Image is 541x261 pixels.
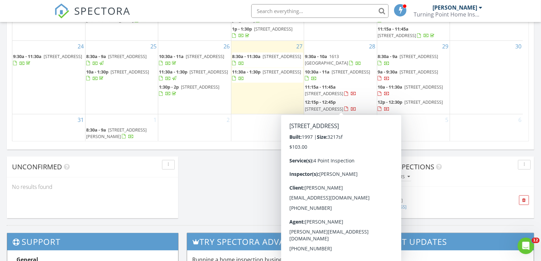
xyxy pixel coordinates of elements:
a: 11:15a - 11:45a [STREET_ADDRESS] [378,26,436,38]
span: [STREET_ADDRESS] [378,32,416,38]
a: 10:30a - 11a [STREET_ADDRESS] [305,68,376,83]
span: [STREET_ADDRESS] [263,53,301,59]
a: 12:30p - 1p [STREET_ADDRESS][US_STATE] [232,11,295,23]
span: 10a - 11:30a [378,84,403,90]
h3: Support [7,233,178,250]
span: [STREET_ADDRESS] [108,53,147,59]
span: 1:30p - 2p [159,84,179,90]
td: Go to August 26, 2025 [158,41,231,114]
span: [STREET_ADDRESS] [181,84,219,90]
a: 9:30a - 11:30a [STREET_ADDRESS] [13,53,84,67]
a: 8:30a - 9a [STREET_ADDRESS][PERSON_NAME] [86,126,157,141]
a: 10:30a - 11a [STREET_ADDRESS] [159,53,230,67]
td: Go to September 2, 2025 [158,114,231,141]
span: 1p - 1:30p [232,26,252,32]
a: 10:30a - 11a [STREET_ADDRESS] [159,53,224,66]
span: 9a - 9:30a [378,69,398,75]
span: 9:30a - 10a [305,53,327,59]
td: Go to September 5, 2025 [377,114,450,141]
a: 11:15a - 11:45a [STREET_ADDRESS] [378,25,449,40]
a: Go to August 29, 2025 [441,41,450,52]
span: [STREET_ADDRESS][PERSON_NAME] [86,127,147,139]
span: SPECTORA [74,3,130,18]
a: Go to September 6, 2025 [517,114,523,125]
span: [STREET_ADDRESS] [186,53,224,59]
div: [PERSON_NAME] [368,197,502,204]
a: Go to August 27, 2025 [295,41,304,52]
span: [STREET_ADDRESS] [305,106,343,112]
h3: Try spectora advanced [DATE] [187,233,354,250]
a: 12:15p - 12:45p [STREET_ADDRESS] [305,98,376,113]
a: 10a - 11:30a [STREET_ADDRESS] [378,83,449,98]
a: 10a - 1:30p [STREET_ADDRESS] [86,69,149,81]
a: Go to August 30, 2025 [514,41,523,52]
a: 10:30a - 11a [STREET_ADDRESS] [305,69,370,81]
span: [STREET_ADDRESS] [332,69,370,75]
a: [DATE] 3:34 pm [PERSON_NAME] [STREET_ADDRESS] [368,190,502,210]
a: 10:30a - 11a [STREET_ADDRESS] [378,11,443,23]
a: 1:30p - 2p [STREET_ADDRESS] [159,83,230,98]
button: All schedulers [368,172,411,182]
span: [STREET_ADDRESS] [44,53,82,59]
a: 9:30a - 11:30a [STREET_ADDRESS] [13,53,82,66]
span: [STREET_ADDRESS][US_STATE] [232,11,295,23]
a: Go to August 26, 2025 [222,41,231,52]
a: 12p - 12:30p [STREET_ADDRESS] [378,98,449,113]
a: 10a - 11:30a [STREET_ADDRESS] [378,84,443,97]
span: 12 [532,238,540,243]
a: 9:30a - 10a 1613 [GEOGRAPHIC_DATA] [305,53,376,67]
a: Go to September 1, 2025 [152,114,158,125]
td: Go to August 31, 2025 [12,114,85,141]
td: Go to September 4, 2025 [304,114,377,141]
td: Go to September 3, 2025 [231,114,304,141]
span: 11:15a - 11:45a [378,26,409,32]
span: [STREET_ADDRESS] [405,84,443,90]
span: 11:30a - 1:30p [232,69,261,75]
h3: Latest Updates [363,233,534,250]
a: 8:30a - 9a [STREET_ADDRESS][PERSON_NAME] [86,127,147,139]
a: Go to September 5, 2025 [444,114,450,125]
input: Search everything... [251,4,389,18]
span: [STREET_ADDRESS] [400,53,438,59]
span: 1613 [GEOGRAPHIC_DATA] [305,53,348,66]
span: 11:15a - 11:45a [305,84,336,90]
span: 8:30a - 9a [86,53,106,59]
span: Draft Inspections [368,162,434,171]
img: The Best Home Inspection Software - Spectora [54,3,69,19]
a: Go to September 2, 2025 [225,114,231,125]
a: 11:30a - 1:30p [STREET_ADDRESS] [159,68,230,83]
a: 8:30a - 11:30a [STREET_ADDRESS] [232,53,303,67]
td: Go to August 28, 2025 [304,41,377,114]
a: 11:15a - 11:45a [STREET_ADDRESS] [305,84,356,97]
a: 9:30a - 10a 1613 [GEOGRAPHIC_DATA] [305,53,361,66]
a: 12:15p - 12:45p [STREET_ADDRESS] [305,99,356,112]
a: Go to August 31, 2025 [76,114,85,125]
span: [STREET_ADDRESS] [254,26,292,32]
span: 10:30a - 11a [159,53,184,59]
a: Go to September 3, 2025 [298,114,304,125]
td: Go to August 27, 2025 [231,41,304,114]
a: Go to September 4, 2025 [371,114,377,125]
a: 8:30a - 11:30a [STREET_ADDRESS] [232,53,301,66]
a: 11:15a - 11:45a [STREET_ADDRESS] [305,83,376,98]
a: Go to August 28, 2025 [368,41,377,52]
a: 11:30a - 1:30p [STREET_ADDRESS] [159,69,228,81]
span: [STREET_ADDRESS] [263,69,301,75]
span: 9:30a - 11:30a [13,53,42,59]
a: Go to August 25, 2025 [149,41,158,52]
a: 10a - 1:30p [STREET_ADDRESS] [86,68,157,83]
a: 1p - 1:30p [STREET_ADDRESS] [232,25,303,40]
a: 1p - 1:30p [STREET_ADDRESS] [232,26,292,38]
a: 1:30p - 2p [STREET_ADDRESS] [159,84,219,97]
td: Go to September 6, 2025 [450,114,523,141]
a: 8:30a - 9a [STREET_ADDRESS] [86,53,147,66]
span: [STREET_ADDRESS] [305,90,343,97]
a: 12p - 12:30p [STREET_ADDRESS] [378,99,443,112]
iframe: Intercom live chat [518,238,534,254]
td: Go to August 30, 2025 [450,41,523,114]
span: 10a - 1:30p [86,69,108,75]
div: All schedulers [369,174,410,179]
span: 10:30a - 11a [305,69,330,75]
span: [STREET_ADDRESS] [400,69,438,75]
span: 8:30a - 11:30a [232,53,261,59]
